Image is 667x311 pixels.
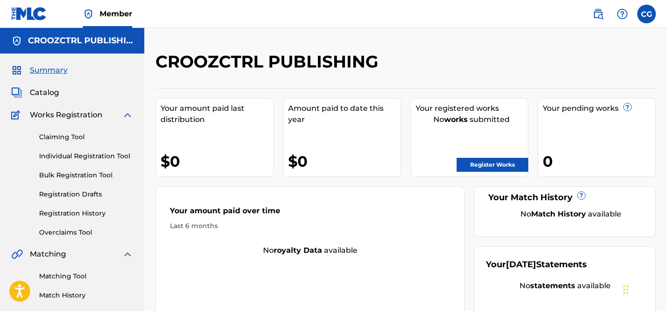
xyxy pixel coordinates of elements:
iframe: Chat Widget [620,266,667,311]
div: Help [613,5,632,23]
div: Your amount paid over time [170,205,450,221]
iframe: Resource Center [641,189,667,264]
a: CatalogCatalog [11,87,59,98]
div: Last 6 months [170,221,450,231]
div: $0 [288,151,401,172]
strong: Match History [531,210,586,218]
h2: CROOZCTRL PUBLISHING [155,51,383,72]
span: ? [578,192,585,199]
h5: CROOZCTRL PUBLISHING [28,35,133,46]
img: Accounts [11,35,22,47]
img: MLC Logo [11,7,47,20]
div: No available [156,245,464,256]
span: Matching [30,249,66,260]
img: expand [122,109,133,121]
span: Catalog [30,87,59,98]
span: Summary [30,65,67,76]
a: Public Search [589,5,607,23]
div: No available [498,209,644,220]
a: Individual Registration Tool [39,151,133,161]
img: help [617,8,628,20]
a: Overclaims Tool [39,228,133,237]
a: Registration History [39,209,133,218]
img: Matching [11,249,23,260]
div: Drag [623,276,629,304]
strong: works [444,115,468,124]
span: Member [100,8,132,19]
div: No available [486,280,644,291]
div: Your pending works [543,103,655,114]
div: No submitted [416,114,528,125]
div: Your Statements [486,258,587,271]
img: search [593,8,604,20]
img: Summary [11,65,22,76]
a: Register Works [457,158,528,172]
div: Your amount paid last distribution [161,103,273,125]
a: Matching Tool [39,271,133,281]
span: ? [624,103,631,111]
span: [DATE] [506,259,536,270]
div: Your Match History [486,191,644,204]
a: Claiming Tool [39,132,133,142]
span: Works Registration [30,109,102,121]
strong: royalty data [274,246,322,255]
div: Amount paid to date this year [288,103,401,125]
img: Works Registration [11,109,23,121]
strong: statements [530,281,575,290]
div: User Menu [637,5,656,23]
img: Catalog [11,87,22,98]
a: Bulk Registration Tool [39,170,133,180]
div: 0 [543,151,655,172]
img: Top Rightsholder [83,8,94,20]
div: $0 [161,151,273,172]
a: SummarySummary [11,65,67,76]
a: Registration Drafts [39,189,133,199]
a: Match History [39,291,133,300]
img: expand [122,249,133,260]
div: Your registered works [416,103,528,114]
